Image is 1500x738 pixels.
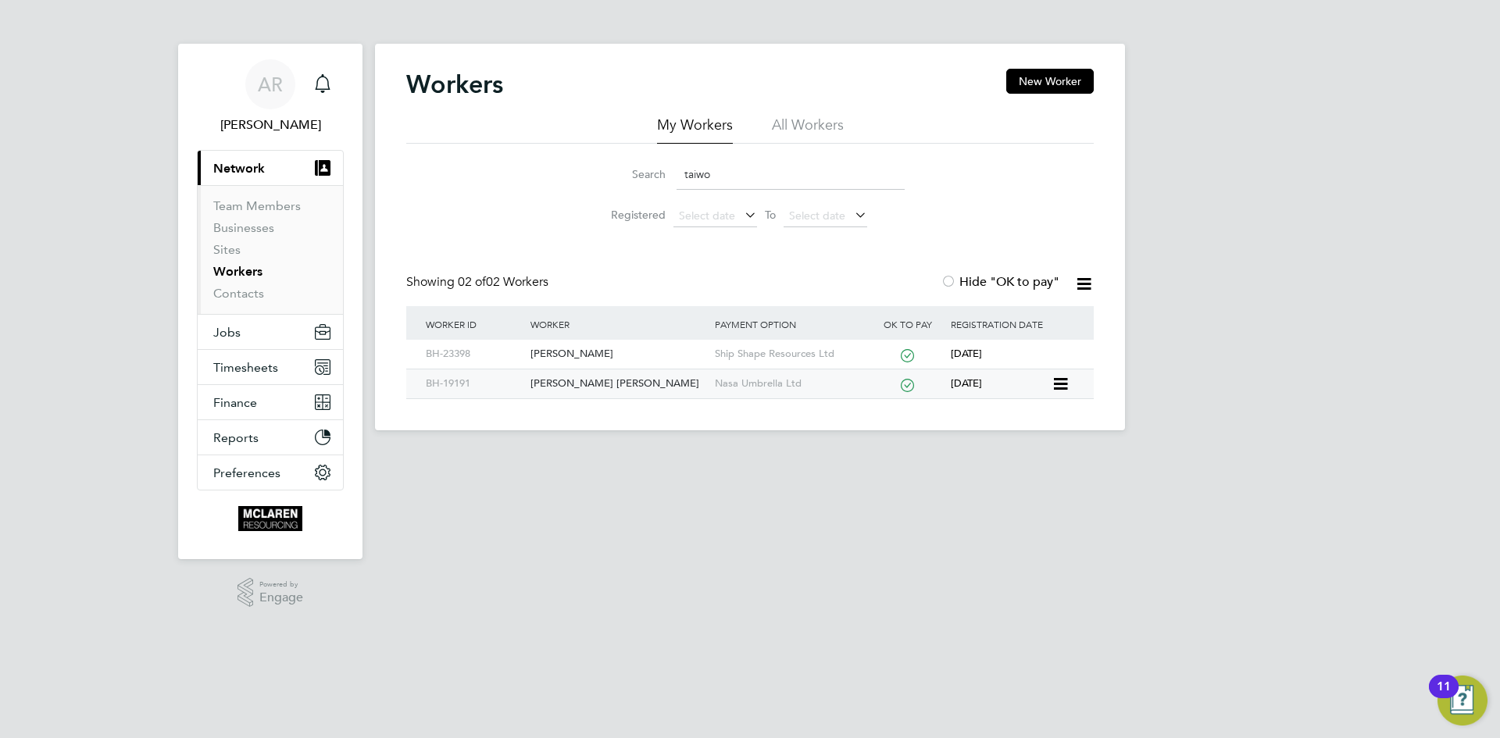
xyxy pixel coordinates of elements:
div: Registration Date [947,306,1078,342]
div: [PERSON_NAME] [527,340,710,369]
span: Powered by [259,578,303,591]
button: Preferences [198,455,343,490]
label: Hide "OK to pay" [941,274,1059,290]
a: Powered byEngage [237,578,304,608]
button: Network [198,151,343,185]
button: Reports [198,420,343,455]
a: Go to home page [197,506,344,531]
div: Network [198,185,343,314]
span: Finance [213,395,257,410]
label: Search [595,167,666,181]
a: BH-19191[PERSON_NAME] [PERSON_NAME]Nasa Umbrella Ltd[DATE] [422,369,1052,382]
label: Registered [595,208,666,222]
button: Jobs [198,315,343,349]
span: Network [213,161,265,176]
a: Workers [213,264,262,279]
div: Payment Option [711,306,869,342]
a: AR[PERSON_NAME] [197,59,344,134]
div: Nasa Umbrella Ltd [711,369,869,398]
span: Preferences [213,465,280,480]
span: Select date [789,209,845,223]
div: BH-19191 [422,369,527,398]
span: Jobs [213,325,241,340]
h2: Workers [406,69,503,100]
input: Name, email or phone number [677,159,905,190]
a: BH-23398[PERSON_NAME]Ship Shape Resources Ltd[DATE] [422,339,1078,352]
span: 02 Workers [458,274,548,290]
span: Reports [213,430,259,445]
span: Arek Roziewicz [197,116,344,134]
li: All Workers [772,116,844,144]
button: Open Resource Center, 11 new notifications [1437,676,1487,726]
div: Worker ID [422,306,527,342]
div: 11 [1437,686,1451,707]
img: mclaren-logo-retina.png [238,506,302,531]
span: 02 of [458,274,486,290]
a: Businesses [213,220,274,235]
span: AR [258,74,283,94]
li: My Workers [657,116,733,144]
span: Select date [679,209,735,223]
div: BH-23398 [422,340,527,369]
a: Team Members [213,198,301,213]
a: Contacts [213,286,264,301]
button: Timesheets [198,350,343,384]
div: Worker [527,306,710,342]
button: Finance [198,385,343,419]
button: New Worker [1006,69,1094,94]
nav: Main navigation [178,44,362,559]
span: To [760,205,780,225]
a: Sites [213,242,241,257]
span: Timesheets [213,360,278,375]
div: [PERSON_NAME] [PERSON_NAME] [527,369,710,398]
span: [DATE] [951,347,982,360]
div: Ship Shape Resources Ltd [711,340,869,369]
span: [DATE] [951,376,982,390]
div: Showing [406,274,552,291]
span: Engage [259,591,303,604]
div: OK to pay [868,306,947,342]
